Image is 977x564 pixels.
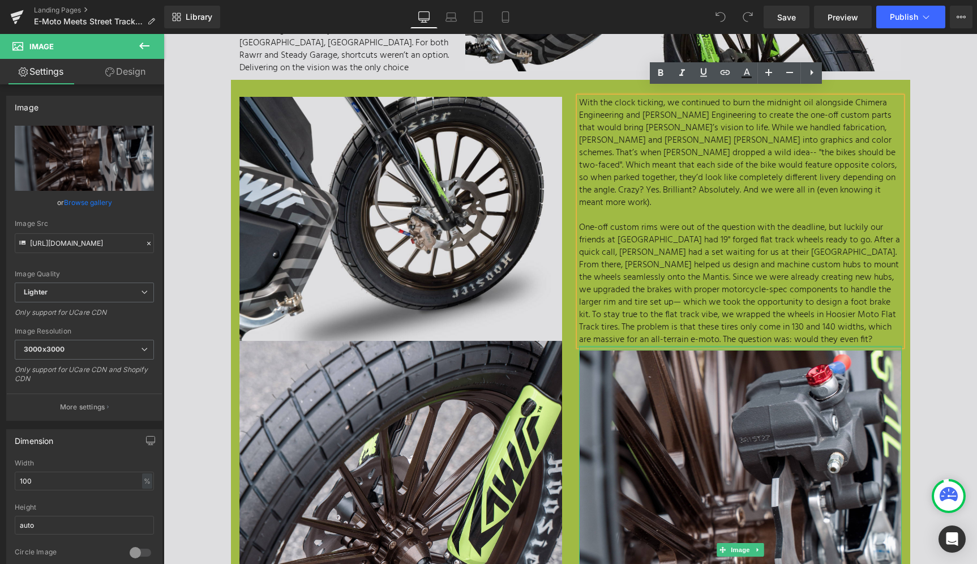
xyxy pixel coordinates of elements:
p: With the clock ticking, we continued to burn the midnight oil alongside Chimera Engineering and [... [415,63,738,175]
a: Preview [814,6,872,28]
div: Image [15,96,38,112]
a: Tablet [465,6,492,28]
div: Dimension [15,430,54,446]
span: Publish [890,12,918,22]
input: auto [15,516,154,535]
a: Landing Pages [34,6,164,15]
button: More settings [7,394,162,420]
span: Save [777,11,796,23]
a: Expand / Collapse [588,509,600,523]
a: Design [84,59,166,84]
a: Browse gallery [64,193,112,212]
div: Width [15,459,154,467]
span: E-Moto Meets Street Tracker - Rawrr Factory Race Work FAT TRACKER Concept [34,17,143,26]
div: Image Resolution [15,327,154,335]
a: New Library [164,6,220,28]
a: Desktop [410,6,438,28]
button: Publish [876,6,945,28]
b: Lighter [24,288,48,296]
div: % [142,473,152,489]
a: Mobile [492,6,519,28]
button: Undo [709,6,732,28]
b: 3000x3000 [24,345,65,353]
div: Circle Image [15,548,118,559]
p: More settings [60,402,105,412]
input: auto [15,472,154,490]
span: Preview [828,11,858,23]
button: More [950,6,972,28]
p: One-off custom rims were out of the question with the deadline, but luckily our friends at [GEOGR... [415,187,738,312]
div: Height [15,503,154,511]
div: Only support for UCare CDN [15,308,154,324]
div: Image Quality [15,270,154,278]
span: Image [29,42,54,51]
div: Only support for UCare CDN and Shopify CDN [15,365,154,391]
div: Image Src [15,220,154,228]
div: or [15,196,154,208]
div: Open Intercom Messenger [939,525,966,553]
span: Library [186,12,212,22]
button: Redo [736,6,759,28]
input: Link [15,233,154,253]
span: Image [565,509,589,523]
a: Laptop [438,6,465,28]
